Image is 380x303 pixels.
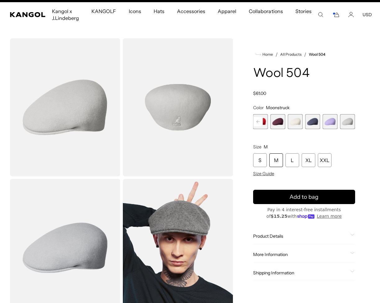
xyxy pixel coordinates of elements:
[249,2,283,20] span: Collaborations
[266,105,290,110] span: Moonstruck
[218,2,236,20] span: Apparel
[129,2,141,20] span: Icons
[261,52,273,57] span: Home
[253,171,274,176] span: Size Guide
[363,12,372,17] button: USD
[280,52,302,57] a: All Products
[253,153,267,167] div: S
[46,2,85,27] a: Kangol x J.Lindeberg
[271,114,285,129] label: Vino
[123,38,233,176] img: color-moonstruck
[288,114,303,129] label: White
[171,2,211,20] a: Accessories
[253,114,268,129] div: 16 of 21
[211,2,243,20] a: Apparel
[177,2,205,20] span: Accessories
[271,114,285,129] div: 17 of 21
[147,2,171,20] a: Hats
[253,190,355,204] button: Add to bag
[309,52,325,57] a: Wool 504
[10,38,120,176] img: color-moonstruck
[302,153,315,167] div: XL
[52,2,79,27] span: Kangol x J.Lindeberg
[123,2,147,20] a: Icons
[256,52,273,57] a: Home
[288,114,303,129] div: 18 of 21
[269,153,283,167] div: M
[243,2,289,20] a: Collaborations
[85,2,122,20] a: KANGOLF
[323,114,338,129] div: 20 of 21
[290,193,318,201] span: Add to bag
[264,144,268,150] span: M
[273,51,278,58] li: /
[253,91,266,96] span: $61.00
[340,114,355,129] div: 21 of 21
[154,2,165,20] span: Hats
[318,12,323,17] summary: Search here
[289,2,318,27] a: Stories
[253,51,355,58] nav: breadcrumbs
[253,114,268,129] label: Red
[91,2,116,20] span: KANGOLF
[295,2,312,27] span: Stories
[253,67,355,81] h1: Wool 504
[305,114,320,129] label: Deep Springs
[348,12,354,17] a: Account
[253,270,348,276] span: Shipping Information
[323,114,338,129] label: Digital Lavender
[302,51,306,58] li: /
[285,153,299,167] div: L
[253,252,348,257] span: More Information
[305,114,320,129] div: 19 of 21
[253,105,264,110] span: Color
[318,153,331,167] div: XXL
[332,12,340,17] button: Cart
[253,144,262,150] span: Size
[340,114,355,129] label: Moonstruck
[10,12,46,17] a: Kangol
[253,233,348,239] span: Product Details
